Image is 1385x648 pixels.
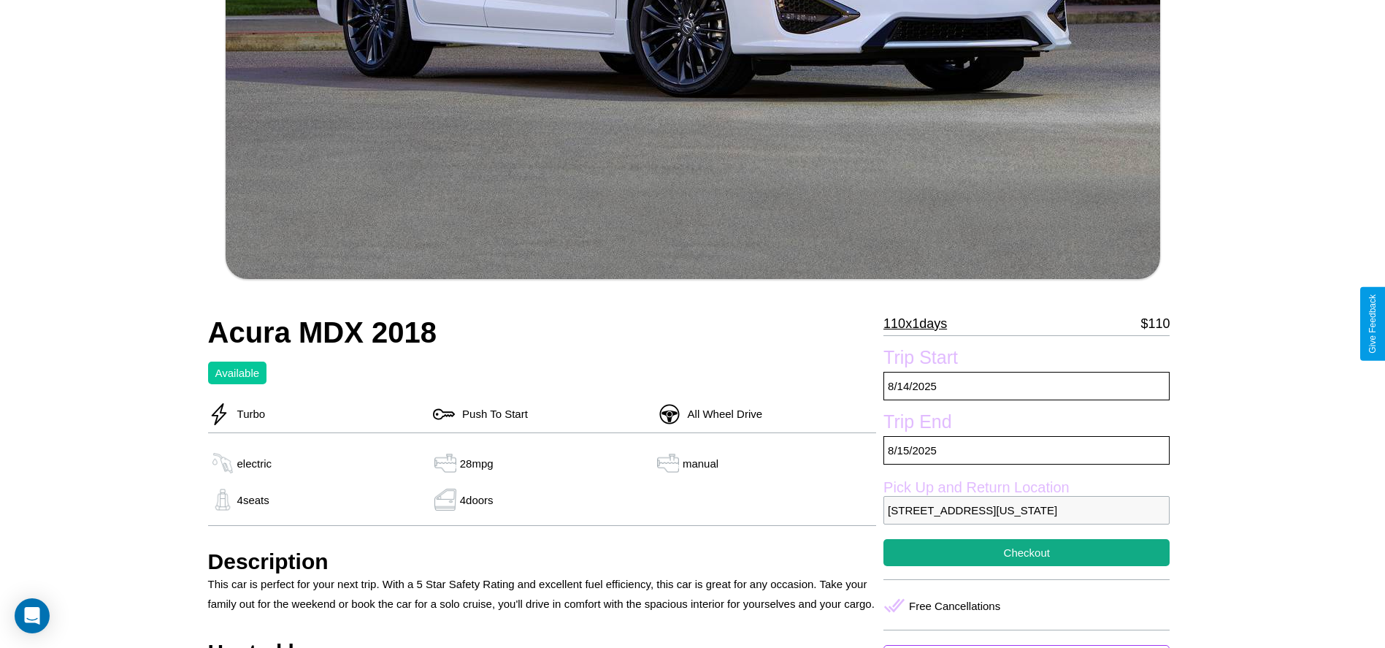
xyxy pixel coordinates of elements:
p: [STREET_ADDRESS][US_STATE] [883,496,1170,525]
label: Pick Up and Return Location [883,479,1170,496]
p: electric [237,454,272,473]
p: All Wheel Drive [680,404,763,424]
p: 8 / 15 / 2025 [883,436,1170,465]
p: 28 mpg [460,454,494,473]
p: Available [215,363,260,383]
img: gas [208,452,237,474]
img: gas [653,452,683,474]
p: 110 x 1 days [883,312,947,335]
div: Open Intercom Messenger [15,598,50,633]
p: 4 seats [237,490,269,510]
button: Checkout [883,539,1170,566]
p: Turbo [230,404,266,424]
label: Trip Start [883,347,1170,372]
p: 8 / 14 / 2025 [883,372,1170,400]
div: Give Feedback [1367,294,1378,354]
img: gas [208,489,237,511]
img: gas [431,489,460,511]
p: This car is perfect for your next trip. With a 5 Star Safety Rating and excellent fuel efficiency... [208,574,877,614]
p: Push To Start [455,404,528,424]
p: Free Cancellations [909,596,1000,616]
p: 4 doors [460,490,494,510]
h2: Acura MDX 2018 [208,316,877,349]
img: gas [431,452,460,474]
label: Trip End [883,411,1170,436]
p: $ 110 [1140,312,1170,335]
p: manual [683,454,718,473]
h3: Description [208,549,877,574]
